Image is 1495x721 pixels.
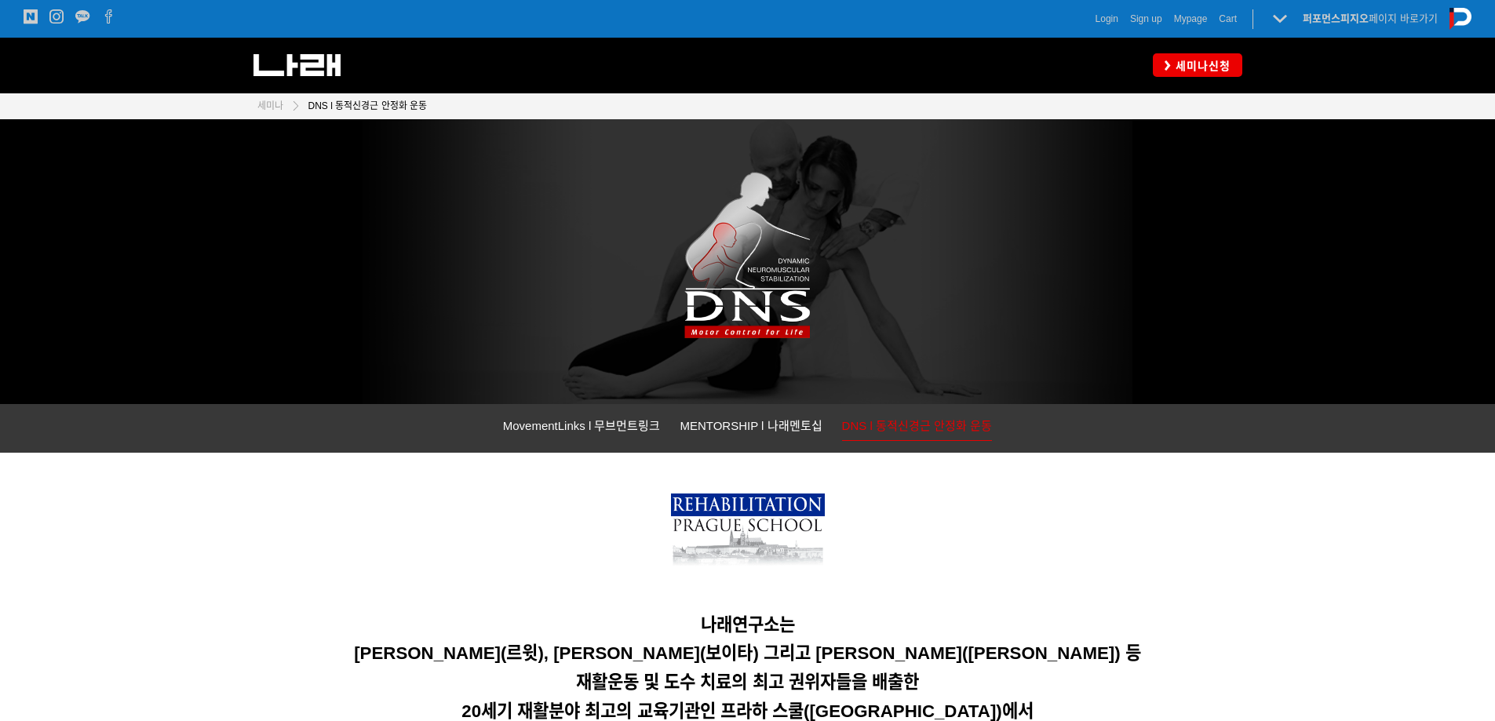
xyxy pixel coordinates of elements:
a: MovementLinks l 무브먼트링크 [503,416,661,440]
a: DNS l 동적신경근 안정화 운동 [842,416,993,441]
strong: 퍼포먼스피지오 [1303,13,1369,24]
a: DNS l 동적신경근 안정화 운동 [301,98,427,114]
a: Login [1096,11,1118,27]
a: Cart [1219,11,1237,27]
span: 나래연구소는 [701,615,795,635]
a: 세미나 [257,98,283,114]
img: 7bd3899b73cc6.png [671,493,825,574]
a: MENTORSHIP l 나래멘토십 [680,416,822,440]
a: Mypage [1174,11,1208,27]
span: [PERSON_NAME](르윗), [PERSON_NAME](보이타) 그리고 [PERSON_NAME]([PERSON_NAME]) 등 [354,643,1141,663]
span: 세미나신청 [1171,58,1231,74]
span: 20세기 재활분야 최고의 교육기관인 프라하 스쿨([GEOGRAPHIC_DATA])에서 [461,701,1033,721]
a: Sign up [1130,11,1162,27]
span: MovementLinks l 무브먼트링크 [503,419,661,432]
span: 재활운동 및 도수 치료의 최고 권위자들을 배출한 [576,672,919,692]
span: MENTORSHIP l 나래멘토십 [680,419,822,432]
a: 세미나신청 [1153,53,1242,76]
span: DNS l 동적신경근 안정화 운동 [308,100,427,111]
a: 퍼포먼스피지오페이지 바로가기 [1303,13,1438,24]
span: DNS l 동적신경근 안정화 운동 [842,419,993,432]
span: 세미나 [257,100,283,111]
